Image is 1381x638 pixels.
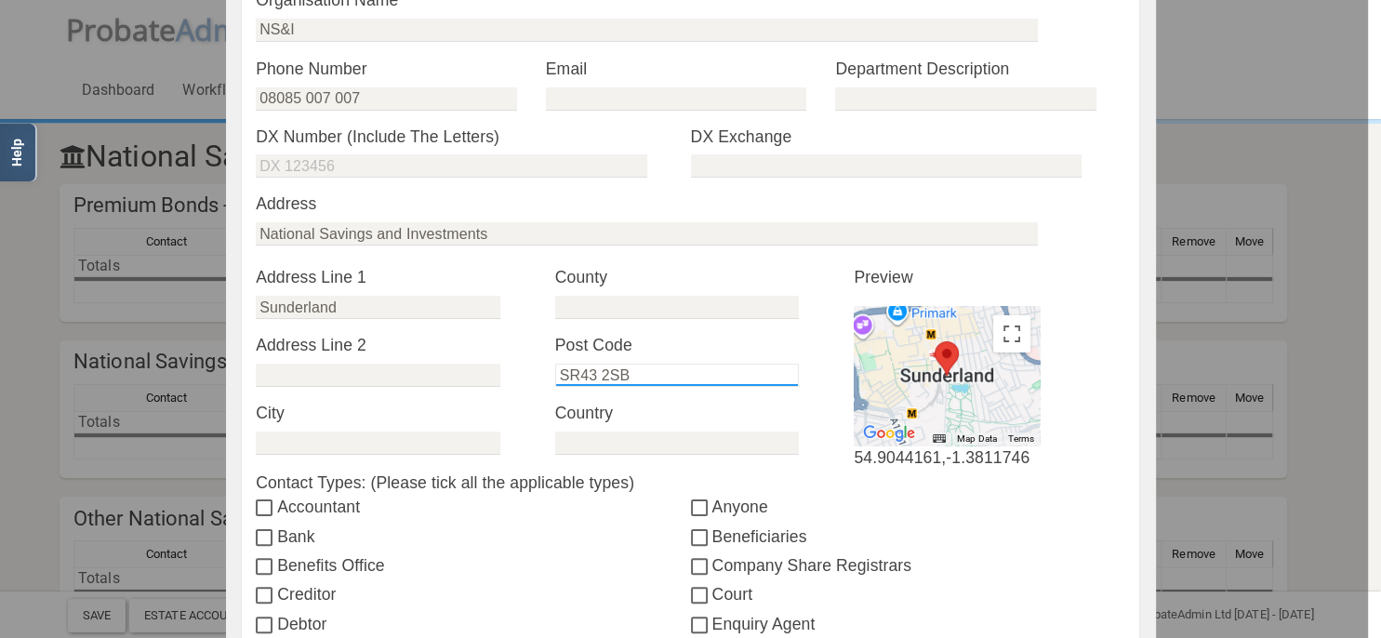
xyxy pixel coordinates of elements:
[691,589,712,604] input: Court
[256,265,527,289] label: Address Line 1
[691,618,712,633] input: Enquiry Agent
[256,192,1125,216] label: Address
[256,401,527,425] label: City
[256,553,690,578] label: Benefits Office
[256,501,277,516] input: Accountant
[256,222,1038,246] input: Search for an address with Google
[256,589,277,604] input: Creditor
[691,531,712,546] input: Beneficiaries
[858,421,920,445] a: Open this area in Google Maps (opens a new window)
[256,154,647,178] input: DX 123456
[555,265,827,289] label: County
[256,618,277,633] input: Debtor
[546,57,836,81] label: Email
[993,315,1030,352] button: Toggle fullscreen view
[256,612,690,636] label: Debtor
[256,531,277,546] input: Bank
[691,582,1125,606] label: Court
[1008,433,1035,444] a: Terms (opens in new tab)
[256,495,690,519] label: Accountant
[691,525,1125,549] label: Beneficiaries
[691,501,712,516] input: Anyone
[691,612,1125,636] label: Enquiry Agent
[256,582,690,606] label: Creditor
[555,401,827,425] label: Country
[256,333,527,357] label: Address Line 2
[957,432,997,445] button: Map Data
[256,560,277,575] input: Benefits Office
[691,495,1125,519] label: Anyone
[256,125,690,149] label: DX Number (Include The Letters)
[854,265,1125,289] p: Preview
[555,333,827,357] label: Post Code
[840,265,1139,470] div: 54.9044161,-1.3811746
[835,57,1125,81] label: Department Description
[933,432,946,445] button: Keyboard shortcuts
[256,471,1125,495] label: Contact Types: (Please tick all the applicable types)
[691,553,1125,578] label: Company Share Registrars
[858,421,920,445] img: Google
[256,57,546,81] label: Phone Number
[691,125,1125,149] label: DX Exchange
[691,560,712,575] input: Company Share Registrars
[256,525,690,549] label: Bank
